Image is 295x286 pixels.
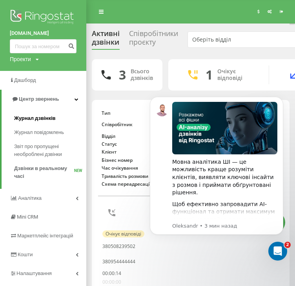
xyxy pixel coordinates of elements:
[16,270,52,276] span: Налаштування
[14,161,86,183] a: Дзвінки в реальному часіNEW
[206,67,213,82] div: 1
[102,134,280,139] div: Відділ
[14,165,74,180] span: Дзвінки в реальному часі
[102,270,108,277] span: 00
[129,29,178,50] div: Співробітники проєкту
[102,149,280,155] div: Клієнт
[102,279,121,285] div: 00:00:00
[10,39,76,53] input: Пошук за номером
[268,242,287,261] iframe: Intercom live chat
[109,270,115,277] span: 00
[17,214,38,220] span: Mini CRM
[131,68,153,81] div: Всього дзвінків
[102,181,280,187] div: Схема переадресації
[2,90,86,109] a: Центр звернень
[92,29,120,50] div: Активні дзвінки
[217,68,257,81] div: Очікує відповіді
[102,244,135,249] div: 380508239502
[102,141,280,147] div: Статус
[102,174,280,179] div: Тривалість розмови
[102,259,135,264] div: 380954444444
[138,85,295,265] iframe: Intercom notifications сообщение
[102,165,280,171] div: Час очікування
[14,77,36,83] span: Дашборд
[284,242,291,248] span: 2
[17,233,73,239] span: Маркетплейс інтеграцій
[19,96,59,102] span: Центр звернень
[102,122,133,127] div: Співробітник
[14,125,86,139] a: Журнал повідомлень
[10,29,76,37] a: [DOMAIN_NAME]
[102,157,280,163] div: Бізнес номер
[14,139,86,161] a: Звіт про пропущені необроблені дзвінки
[102,110,280,116] div: Тип
[116,270,121,277] span: 14
[10,8,76,27] img: Ringostat logo
[14,114,56,122] span: Журнал дзвінків
[18,252,33,257] span: Кошти
[192,36,286,43] div: Оберіть відділ
[14,111,86,125] a: Журнал дзвінків
[14,129,64,136] span: Журнал повідомлень
[102,271,121,276] div: : :
[14,143,82,158] span: Звіт про пропущені необроблені дзвінки
[18,195,42,201] span: Аналiтика
[102,230,144,237] div: Очікує відповіді
[10,55,31,63] div: Проекти
[119,67,126,82] div: 3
